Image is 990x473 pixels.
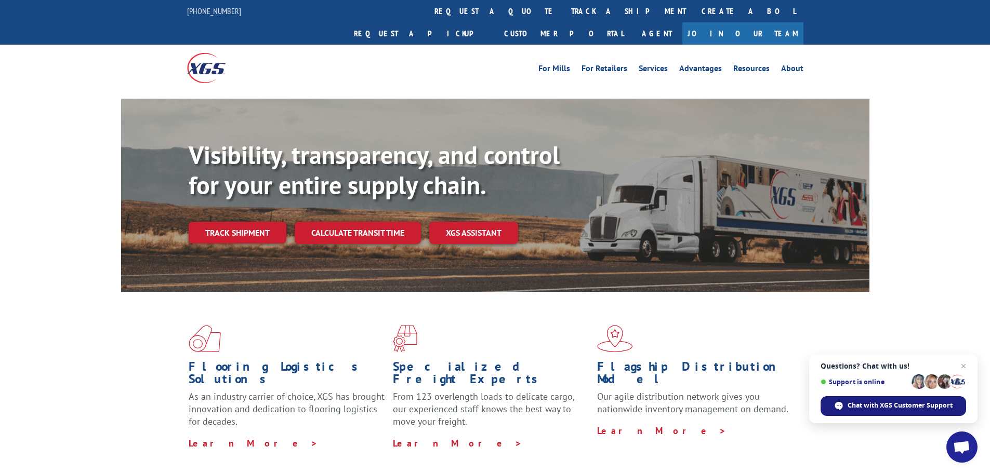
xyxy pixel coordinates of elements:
[189,390,385,427] span: As an industry carrier of choice, XGS has brought innovation and dedication to flooring logistics...
[679,64,722,76] a: Advantages
[639,64,668,76] a: Services
[346,22,496,45] a: Request a pickup
[189,325,221,352] img: xgs-icon-total-supply-chain-intelligence-red
[781,64,803,76] a: About
[733,64,770,76] a: Resources
[393,437,522,449] a: Learn More >
[946,431,978,463] a: Open chat
[189,222,286,244] a: Track shipment
[631,22,682,45] a: Agent
[821,396,966,416] span: Chat with XGS Customer Support
[187,6,241,16] a: [PHONE_NUMBER]
[597,425,727,437] a: Learn More >
[189,139,560,201] b: Visibility, transparency, and control for your entire supply chain.
[821,362,966,370] span: Questions? Chat with us!
[496,22,631,45] a: Customer Portal
[597,360,794,390] h1: Flagship Distribution Model
[848,401,953,410] span: Chat with XGS Customer Support
[821,378,908,386] span: Support is online
[682,22,803,45] a: Join Our Team
[393,390,589,437] p: From 123 overlength loads to delicate cargo, our experienced staff knows the best way to move you...
[597,390,788,415] span: Our agile distribution network gives you nationwide inventory management on demand.
[597,325,633,352] img: xgs-icon-flagship-distribution-model-red
[582,64,627,76] a: For Retailers
[295,222,421,244] a: Calculate transit time
[393,360,589,390] h1: Specialized Freight Experts
[189,360,385,390] h1: Flooring Logistics Solutions
[538,64,570,76] a: For Mills
[429,222,518,244] a: XGS ASSISTANT
[393,325,417,352] img: xgs-icon-focused-on-flooring-red
[189,437,318,449] a: Learn More >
